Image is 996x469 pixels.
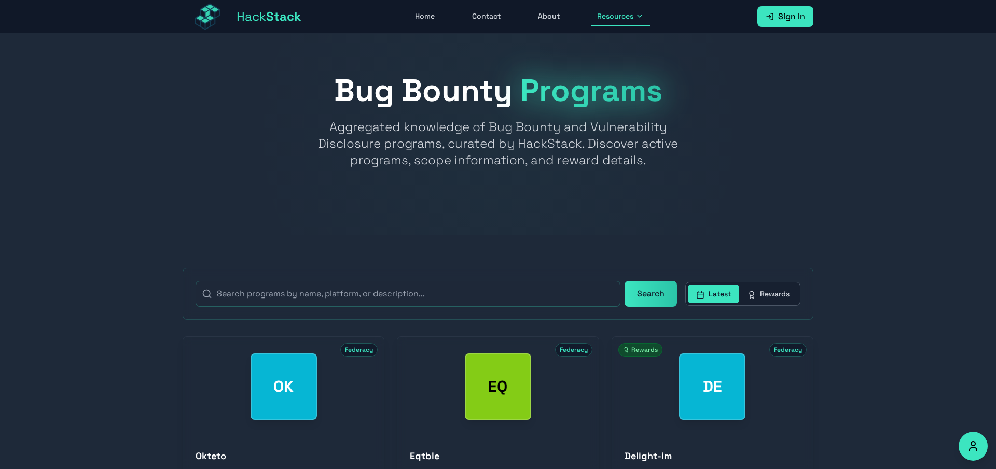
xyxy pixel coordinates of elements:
span: Rewards [618,343,662,357]
span: Federacy [555,343,592,357]
span: Stack [266,8,301,24]
span: Hack [237,8,301,25]
a: Contact [466,7,507,26]
button: Accessibility Options [959,432,988,461]
a: Home [409,7,441,26]
h1: Bug Bounty [183,75,813,106]
a: Sign In [757,6,813,27]
button: Latest [688,285,739,303]
span: Resources [597,11,633,21]
button: Resources [591,7,650,26]
div: Delight-im [679,353,745,420]
div: Okteto [251,353,317,420]
span: Federacy [340,343,378,357]
input: Search programs by name, platform, or description... [196,281,620,307]
button: Rewards [739,285,798,303]
span: Sign In [778,10,805,23]
h3: Eqtble [410,449,586,463]
button: Search [625,281,677,307]
p: Aggregated knowledge of Bug Bounty and Vulnerability Disclosure programs, curated by HackStack. D... [299,119,697,168]
div: Eqtble [465,353,531,420]
h3: Okteto [196,449,371,463]
span: Programs [520,70,662,110]
h3: Delight-im [625,449,800,463]
span: Federacy [769,343,807,357]
a: About [532,7,566,26]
